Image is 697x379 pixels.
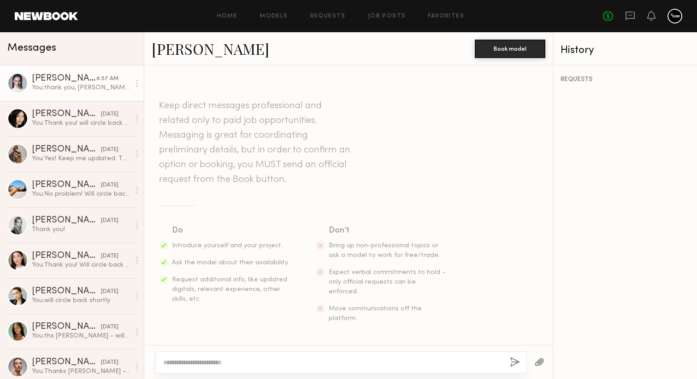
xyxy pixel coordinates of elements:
[475,44,545,52] a: Book model
[101,287,118,296] div: [DATE]
[32,145,101,154] div: [PERSON_NAME]
[32,83,130,92] div: You: thank you, [PERSON_NAME]! I will get back to you asap
[475,40,545,58] button: Book model
[172,260,289,266] span: Ask the model about their availability.
[310,13,346,19] a: Requests
[101,146,118,154] div: [DATE]
[101,216,118,225] div: [DATE]
[561,45,690,56] div: History
[172,277,287,302] span: Request additional info, like updated digitals, relevant experience, other skills, etc.
[101,110,118,119] div: [DATE]
[32,216,101,225] div: [PERSON_NAME]
[101,358,118,367] div: [DATE]
[32,322,101,332] div: [PERSON_NAME]
[32,154,130,163] div: You: Yes! Keep me updated. Thanks!
[172,243,283,249] span: Introduce yourself and your project.
[32,367,130,376] div: You: Thanks [PERSON_NAME] - will circle back shortly
[7,43,56,53] span: Messages
[329,243,440,258] span: Bring up non-professional topics or ask a model to work for free/trade.
[32,110,101,119] div: [PERSON_NAME]
[159,99,353,187] header: Keep direct messages professional and related only to paid job opportunities. Messaging is great ...
[32,74,96,83] div: [PERSON_NAME]
[32,358,101,367] div: [PERSON_NAME]
[329,269,445,295] span: Expect verbal commitments to hold - only official requests can be enforced.
[260,13,288,19] a: Models
[32,261,130,269] div: You: Thank you! Will circle back asap
[32,225,130,234] div: Thank you!
[32,181,101,190] div: [PERSON_NAME]
[172,224,290,237] div: Do
[101,181,118,190] div: [DATE]
[101,252,118,261] div: [DATE]
[368,13,406,19] a: Job Posts
[101,323,118,332] div: [DATE]
[32,287,101,296] div: [PERSON_NAME]
[32,119,130,128] div: You: Thank you! will circle back shortly!
[96,75,118,83] div: 8:57 AM
[32,190,130,198] div: You: No problem! Will circle back asap!
[32,332,130,340] div: You: thx [PERSON_NAME] - will circle back shortly!
[428,13,464,19] a: Favorites
[217,13,238,19] a: Home
[329,224,447,237] div: Don’t
[152,39,269,58] a: [PERSON_NAME]
[329,306,422,321] span: Move communications off the platform.
[561,76,690,83] div: REQUESTS
[32,251,101,261] div: [PERSON_NAME]
[32,296,130,305] div: You: will circle back shortly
